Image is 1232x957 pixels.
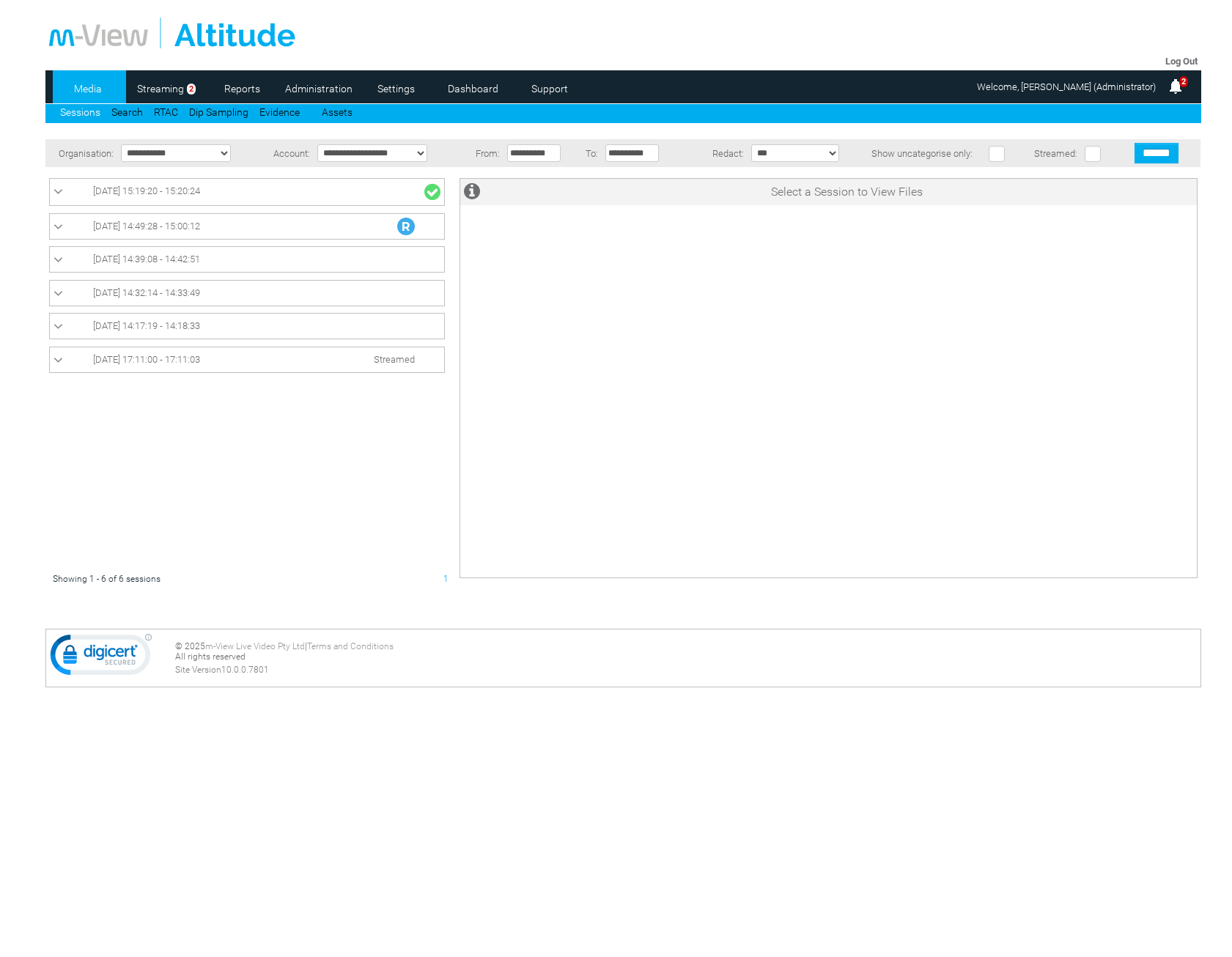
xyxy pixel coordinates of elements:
[54,284,440,302] a: [DATE] 14:32:14 - 14:33:49
[93,254,200,265] span: [DATE] 14:39:08 - 14:42:51
[497,179,1198,205] td: Select a Session to View Files
[207,78,278,100] a: Reports
[307,641,394,651] a: Terms and Conditions
[438,78,509,100] a: Dashboard
[1165,56,1198,67] a: Log Out
[1179,76,1188,87] span: 2
[284,78,355,100] a: Administration
[397,218,415,235] img: R_Indication.svg
[443,574,449,584] span: 1
[514,78,586,100] a: Support
[54,251,440,268] a: [DATE] 14:39:08 - 14:42:51
[322,106,353,118] a: Assets
[189,106,248,118] a: Dip Sampling
[93,354,200,365] span: [DATE] 17:11:00 - 17:11:03
[221,665,269,675] span: 10.0.0.7801
[676,139,748,167] td: Redact:
[130,78,192,100] a: Streaming
[361,78,432,100] a: Settings
[53,78,124,100] a: Media
[54,351,440,369] a: [DATE] 17:11:00 - 17:11:03
[54,218,440,235] a: [DATE] 14:49:28 - 15:00:12
[154,106,178,118] a: RTAC
[53,574,161,584] span: Showing 1 - 6 of 6 sessions
[1034,148,1077,159] span: Streamed:
[465,139,504,167] td: From:
[93,287,200,298] span: [DATE] 14:32:14 - 14:33:49
[54,182,440,202] a: [DATE] 15:19:20 - 15:20:24
[45,139,117,167] td: Organisation:
[50,633,152,683] img: DigiCert Secured Site Seal
[205,641,305,651] a: m-View Live Video Pty Ltd
[578,139,602,167] td: To:
[60,106,100,118] a: Sessions
[175,641,1198,675] div: © 2025 | All rights reserved
[374,354,415,365] span: Streamed
[871,148,973,159] span: Show uncategorise only:
[977,81,1156,92] span: Welcome, [PERSON_NAME] (Administrator)
[111,106,143,118] a: Search
[54,317,440,335] a: [DATE] 14:17:19 - 14:18:33
[93,221,200,232] span: [DATE] 14:49:28 - 15:00:12
[175,665,1198,675] div: Site Version
[259,106,300,118] a: Evidence
[187,84,196,95] span: 2
[93,320,200,331] span: [DATE] 14:17:19 - 14:18:33
[259,139,313,167] td: Account:
[93,185,200,196] span: [DATE] 15:19:20 - 15:20:24
[1167,78,1184,95] img: bell25.png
